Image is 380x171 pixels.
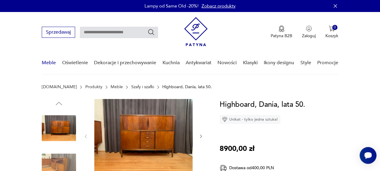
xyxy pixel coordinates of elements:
[85,85,102,89] a: Produkty
[278,25,284,32] img: Ikona medalu
[131,85,154,89] a: Szafy i szafki
[243,51,258,74] a: Klasyki
[360,147,376,164] iframe: Smartsupp widget button
[271,25,292,39] button: Patyna B2B
[42,27,75,38] button: Sprzedawaj
[332,25,337,30] div: 0
[184,17,208,46] img: Patyna - sklep z meblami i dekoracjami vintage
[302,25,316,39] button: Zaloguj
[325,25,338,39] button: 0Koszyk
[220,143,254,154] p: 8900,00 zł
[317,51,338,74] a: Promocje
[42,85,77,89] a: [DOMAIN_NAME]
[220,115,280,124] div: Unikat - tylko jedna sztuka!
[217,51,237,74] a: Nowości
[62,51,88,74] a: Oświetlenie
[300,51,311,74] a: Style
[325,33,338,39] p: Koszyk
[271,33,292,39] p: Patyna B2B
[302,33,316,39] p: Zaloguj
[271,25,292,39] a: Ikona medaluPatyna B2B
[111,85,123,89] a: Meble
[306,25,312,31] img: Ikonka użytkownika
[42,111,76,145] img: Zdjęcie produktu Highboard, Dania, lata 50.
[147,28,155,36] button: Szukaj
[202,3,236,9] a: Zobacz produkty
[264,51,294,74] a: Ikony designu
[186,51,211,74] a: Antykwariat
[144,3,199,9] p: Lampy od Same Old -20%!
[222,117,227,122] img: Ikona diamentu
[162,85,212,89] p: Highboard, Dania, lata 50.
[329,25,335,31] img: Ikona koszyka
[220,99,305,110] h1: Highboard, Dania, lata 50.
[42,51,56,74] a: Meble
[162,51,179,74] a: Kuchnia
[94,51,156,74] a: Dekoracje i przechowywanie
[42,31,75,35] a: Sprzedawaj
